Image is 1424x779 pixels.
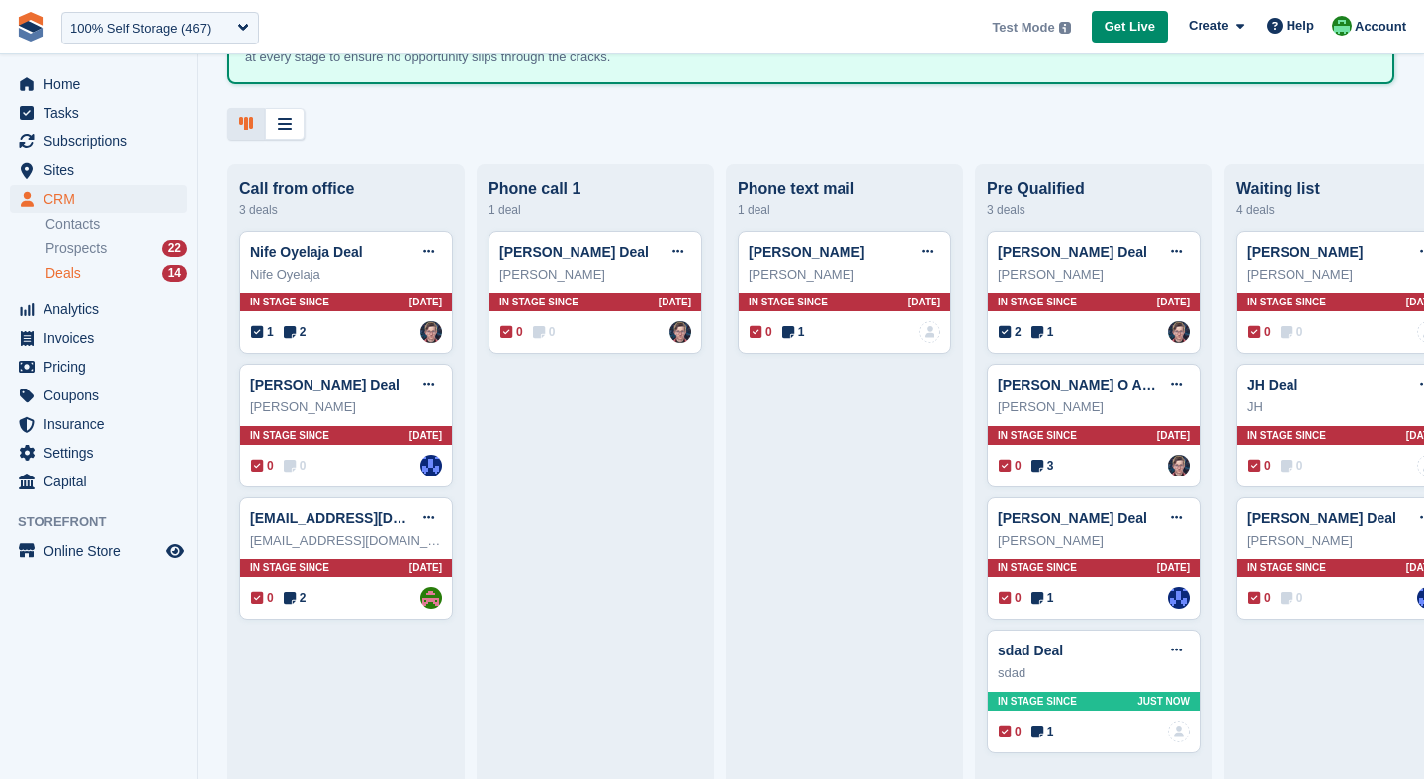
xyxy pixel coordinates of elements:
[45,263,187,284] a: Deals 14
[998,531,1190,551] div: [PERSON_NAME]
[999,323,1022,341] span: 2
[44,324,162,352] span: Invoices
[998,561,1077,575] span: In stage since
[250,531,442,551] div: [EMAIL_ADDRESS][DOMAIN_NAME]
[45,216,187,234] a: Contacts
[1248,589,1271,607] span: 0
[500,323,523,341] span: 0
[750,323,772,341] span: 0
[16,12,45,42] img: stora-icon-8386f47178a22dfd0bd8f6a31ec36ba5ce8667c1dd55bd0f319d3a0aa187defe.svg
[10,70,187,98] a: menu
[1281,323,1303,341] span: 0
[738,180,951,198] div: Phone text mail
[10,439,187,467] a: menu
[1031,589,1054,607] span: 1
[250,397,442,417] div: [PERSON_NAME]
[919,321,940,343] img: deal-assignee-blank
[44,128,162,155] span: Subscriptions
[45,264,81,283] span: Deals
[749,244,864,260] a: [PERSON_NAME]
[420,587,442,609] img: Will
[250,265,442,285] div: Nife Oyelaja
[1287,16,1314,36] span: Help
[1247,561,1326,575] span: In stage since
[44,156,162,184] span: Sites
[45,239,107,258] span: Prospects
[533,323,556,341] span: 0
[10,537,187,564] a: menu
[10,128,187,155] a: menu
[1355,17,1406,37] span: Account
[44,353,162,381] span: Pricing
[420,455,442,476] img: Phil McClure
[1168,721,1190,742] img: deal-assignee-blank
[1031,323,1054,341] span: 1
[409,295,442,309] span: [DATE]
[1168,321,1190,343] img: Steven
[1168,587,1190,609] img: Phil McClure
[250,295,329,309] span: In stage since
[998,428,1077,443] span: In stage since
[1157,428,1190,443] span: [DATE]
[44,296,162,323] span: Analytics
[250,510,525,526] a: [EMAIL_ADDRESS][DOMAIN_NAME] Deal
[998,510,1147,526] a: [PERSON_NAME] Deal
[998,377,1228,392] a: [PERSON_NAME] O Andalous Deal
[749,295,828,309] span: In stage since
[1189,16,1228,36] span: Create
[45,238,187,259] a: Prospects 22
[284,589,307,607] span: 2
[998,295,1077,309] span: In stage since
[1092,11,1168,43] a: Get Live
[992,18,1054,38] span: Test Mode
[409,561,442,575] span: [DATE]
[162,265,187,282] div: 14
[1105,17,1155,37] span: Get Live
[908,295,940,309] span: [DATE]
[1247,510,1396,526] a: [PERSON_NAME] Deal
[489,180,702,198] div: Phone call 1
[659,295,691,309] span: [DATE]
[10,410,187,438] a: menu
[1157,561,1190,575] span: [DATE]
[1168,455,1190,476] img: Steven
[749,265,940,285] div: [PERSON_NAME]
[44,410,162,438] span: Insurance
[409,428,442,443] span: [DATE]
[1157,295,1190,309] span: [DATE]
[10,185,187,213] a: menu
[284,457,307,475] span: 0
[250,244,363,260] a: Nife Oyelaja Deal
[420,321,442,343] img: Steven
[10,99,187,127] a: menu
[44,468,162,495] span: Capital
[162,240,187,257] div: 22
[250,561,329,575] span: In stage since
[1281,457,1303,475] span: 0
[44,99,162,127] span: Tasks
[251,589,274,607] span: 0
[18,512,197,532] span: Storefront
[998,244,1147,260] a: [PERSON_NAME] Deal
[1281,589,1303,607] span: 0
[1248,323,1271,341] span: 0
[998,694,1077,709] span: In stage since
[44,185,162,213] span: CRM
[987,180,1201,198] div: Pre Qualified
[239,180,453,198] div: Call from office
[499,244,649,260] a: [PERSON_NAME] Deal
[738,198,951,221] div: 1 deal
[1137,694,1190,709] span: Just now
[10,468,187,495] a: menu
[1031,457,1054,475] span: 3
[10,296,187,323] a: menu
[987,198,1201,221] div: 3 deals
[998,265,1190,285] div: [PERSON_NAME]
[998,643,1063,658] a: sdad Deal
[489,198,702,221] div: 1 deal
